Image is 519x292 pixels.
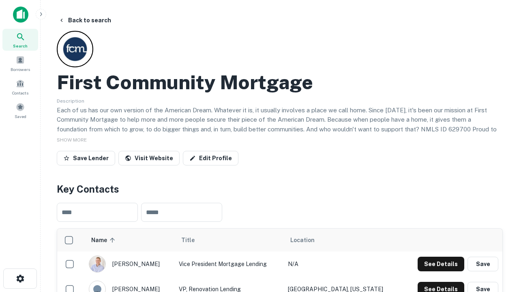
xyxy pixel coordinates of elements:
[478,201,519,240] iframe: Chat Widget
[175,251,284,277] td: Vice President Mortgage Lending
[57,105,503,144] p: Each of us has our own version of the American Dream. Whatever it is, it usually involves a place...
[2,76,38,98] a: Contacts
[418,257,464,271] button: See Details
[118,151,180,165] a: Visit Website
[290,235,315,245] span: Location
[57,137,87,143] span: SHOW MORE
[2,29,38,51] a: Search
[57,71,313,94] h2: First Community Mortgage
[55,13,114,28] button: Back to search
[175,229,284,251] th: Title
[284,229,401,251] th: Location
[11,66,30,73] span: Borrowers
[183,151,238,165] a: Edit Profile
[85,229,175,251] th: Name
[2,99,38,121] a: Saved
[89,255,171,273] div: [PERSON_NAME]
[57,182,503,196] h4: Key Contacts
[91,235,118,245] span: Name
[89,256,105,272] img: 1520878720083
[468,257,498,271] button: Save
[284,251,401,277] td: N/A
[181,235,205,245] span: Title
[13,6,28,23] img: capitalize-icon.png
[57,98,84,104] span: Description
[15,113,26,120] span: Saved
[2,52,38,74] a: Borrowers
[13,43,28,49] span: Search
[12,90,28,96] span: Contacts
[57,151,115,165] button: Save Lender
